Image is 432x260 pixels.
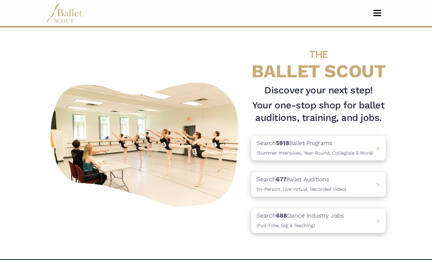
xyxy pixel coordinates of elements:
[251,84,386,97] h3: Discover your next step!
[276,176,286,183] b: 677
[251,208,386,233] a: Search688Dance Industry Jobs(Full-Time, Gig & Teaching) >
[46,77,245,210] img: A group of ballerinas talking to each other in a ballet studio
[257,186,346,192] span: (In-Person, Live Virtual, Recorded Video)
[376,145,380,152] span: >
[257,223,315,228] span: (Full-Time, Gig & Teaching)
[276,212,287,219] b: 688
[251,42,386,81] h4: BALLET SCOUT
[251,99,386,124] h1: Your one-stop shop for ballet auditions, training, and jobs.
[376,181,380,188] span: >
[257,138,373,157] p: Search Ballet Programs
[369,10,386,16] button: Toggle navigation
[376,217,380,224] span: >
[251,172,386,197] a: Search677Ballet Auditions(In-Person, Live Virtual, Recorded Video) >
[276,140,289,146] b: 5918
[257,150,373,156] span: (Summer Intensives, Year-Round, Collegiate & More)
[251,136,386,160] a: Search5918Ballet Programs(Summer Intensives, Year-Round, Collegiate & More)>
[309,48,328,60] span: THE
[257,175,346,193] p: Search Ballet Auditions
[257,211,344,230] p: Search Dance Industry Jobs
